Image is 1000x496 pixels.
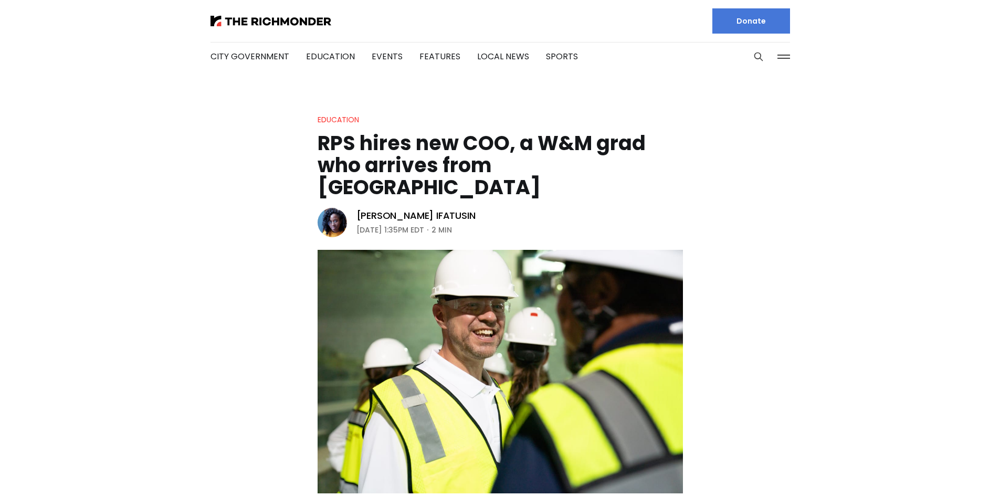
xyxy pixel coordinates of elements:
a: Education [306,50,355,62]
a: [PERSON_NAME] Ifatusin [356,209,476,222]
iframe: portal-trigger [911,445,1000,496]
img: The Richmonder [210,16,331,26]
time: [DATE] 1:35PM EDT [356,224,424,236]
a: City Government [210,50,289,62]
img: RPS hires new COO, a W&M grad who arrives from Indianapolis [318,250,683,493]
a: Local News [477,50,529,62]
span: 2 min [431,224,452,236]
a: Sports [546,50,578,62]
h1: RPS hires new COO, a W&M grad who arrives from [GEOGRAPHIC_DATA] [318,132,683,198]
a: Donate [712,8,790,34]
a: Features [419,50,460,62]
button: Search this site [751,49,766,65]
img: Victoria A. Ifatusin [318,208,347,237]
a: Education [318,114,359,125]
a: Events [372,50,403,62]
